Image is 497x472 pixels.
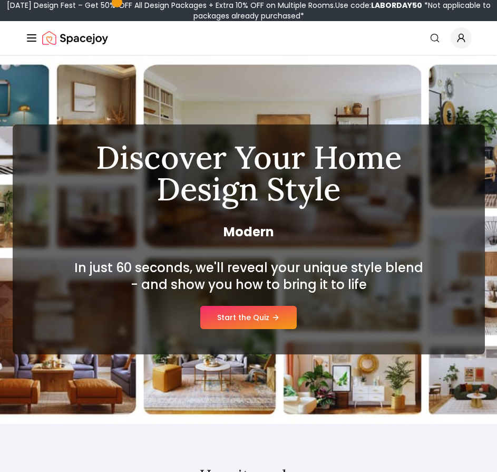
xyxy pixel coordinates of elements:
[200,306,297,329] a: Start the Quiz
[25,21,472,55] nav: Global
[42,27,108,49] a: Spacejoy
[38,141,460,205] h1: Discover Your Home Design Style
[42,27,108,49] img: Spacejoy Logo
[38,224,460,240] span: Modern
[72,259,426,293] h2: In just 60 seconds, we'll reveal your unique style blend - and show you how to bring it to life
